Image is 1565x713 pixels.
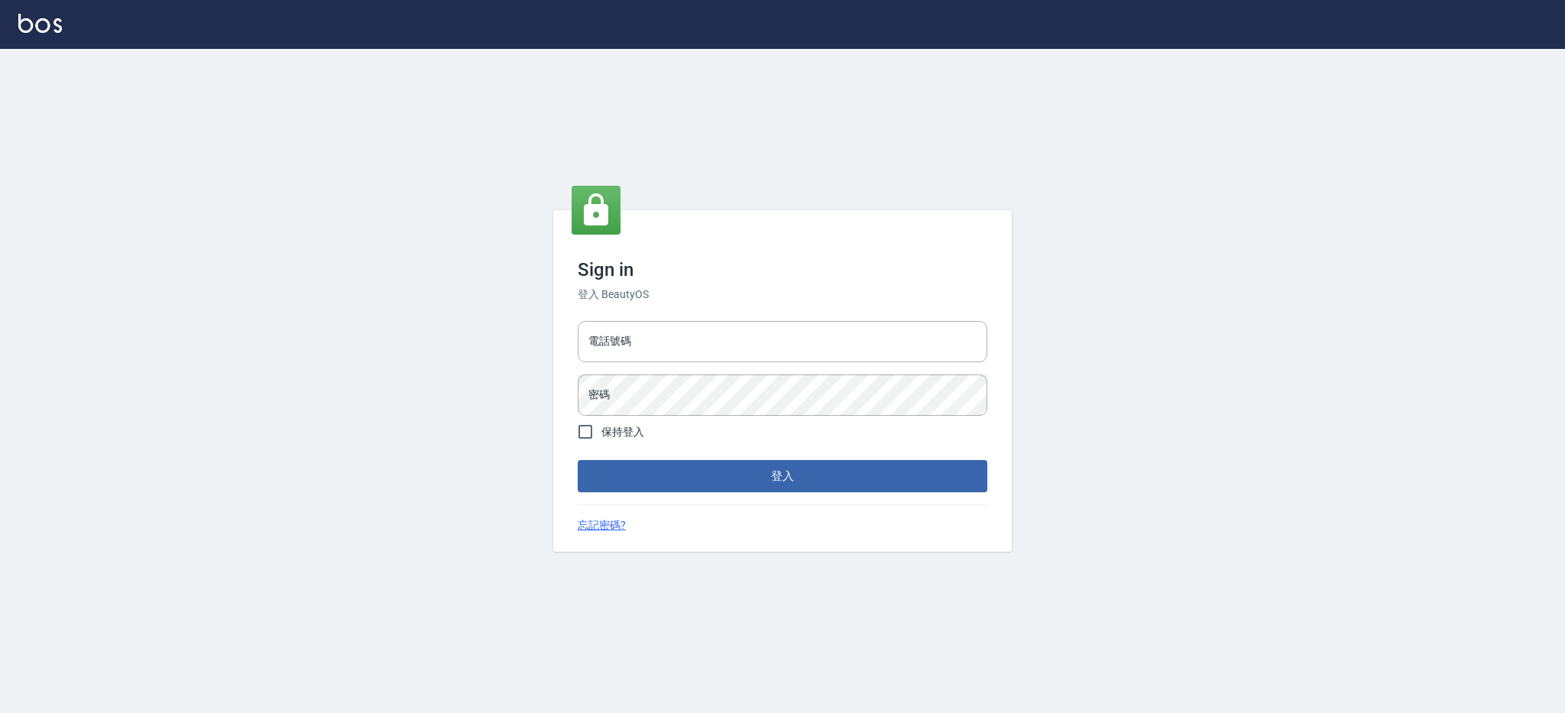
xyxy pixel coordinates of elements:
[18,14,62,33] img: Logo
[578,460,987,492] button: 登入
[578,259,987,280] h3: Sign in
[578,517,626,533] a: 忘記密碼?
[578,287,987,303] h6: 登入 BeautyOS
[601,424,644,440] span: 保持登入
